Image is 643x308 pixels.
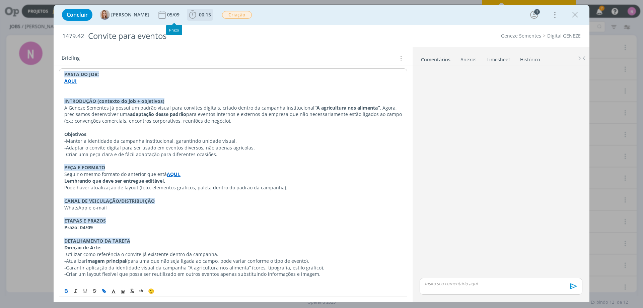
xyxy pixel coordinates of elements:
[486,53,510,63] a: Timesheet
[64,198,155,204] strong: CANAL DE VEICULAÇÃO/DISTRIBUIÇÃO
[64,204,402,211] p: WhatsApp e e-mail
[166,25,182,35] div: Prazo
[64,218,106,224] strong: ETAPAS E PRAZOS
[64,164,105,171] strong: PEÇA E FORMATO
[64,184,402,191] p: Pode haver atualização de layout (foto, elementos gráficos, paleta dentro do padrão da campanha).
[64,264,402,271] p: -Garantir aplicação da identidade visual da campanha “A agricultura nos alimenta” (cores, tipogra...
[64,244,101,251] strong: Direção de Arte:
[64,171,402,178] p: Seguir o mesmo formato do anterior que está
[64,224,93,231] strong: Prazo: 04/09
[64,238,130,244] strong: DETALHAMENTO DA TAREFA
[62,33,84,40] span: 1479.42
[64,258,402,264] p: -Atualizar (para uma que não seja ligada ao campo, pode variar conforme o tipo de evento).
[64,131,86,137] strong: Objetivos
[100,10,149,20] button: A[PERSON_NAME]
[64,144,402,151] p: -Adaptar o convite digital para ser usado em eventos diversos, não apenas agrícolas.
[62,9,92,21] button: Concluir
[64,178,165,184] strong: Lembrando que deve ser entregue editável.
[85,28,362,44] div: Convite para eventos
[222,11,252,19] button: Criação
[534,9,540,15] div: 1
[520,53,540,63] a: Histórico
[86,258,126,264] strong: imagem principal
[54,5,589,302] div: dialog
[67,12,88,17] span: Concluir
[62,54,80,63] span: Briefing
[64,78,77,84] a: AQUI
[118,287,128,295] span: Cor de Fundo
[547,33,581,39] a: Digital GENEZE
[64,98,164,104] strong: INTRODUÇÃO (contexto do job + objetivos)
[64,84,171,91] strong: _____________________________________________________
[111,12,149,17] span: [PERSON_NAME]
[64,151,402,158] p: -Criar uma peça clara e de fácil adaptação para diferentes ocasiões.
[100,10,110,20] img: A
[146,287,156,295] button: 🙂
[421,53,451,63] a: Comentários
[501,33,541,39] a: Geneze Sementes
[64,251,402,258] p: -Utilizar como referência o convite já existente dentro da campanha.
[64,105,402,125] p: A Geneze Sementes já possui um padrão visual para convites digitais, criado dentro da campanha in...
[199,11,211,18] span: 00:15
[167,171,181,177] a: AQUI.
[64,271,402,278] p: -Criar um layout flexível que possa ser reutilizado em outros eventos apenas substituindo informa...
[314,105,380,111] strong: “A agricultura nos alimenta”
[64,138,402,144] p: -Manter a identidade da campanha institucional, garantindo unidade visual.
[64,71,99,77] strong: PASTA DO JOB:
[130,111,186,117] strong: adaptação desse padrão
[167,12,181,17] div: 05/09
[187,9,213,20] button: 00:15
[529,9,540,20] button: 1
[148,288,154,294] span: 🙂
[460,56,477,63] div: Anexos
[109,287,118,295] span: Cor do Texto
